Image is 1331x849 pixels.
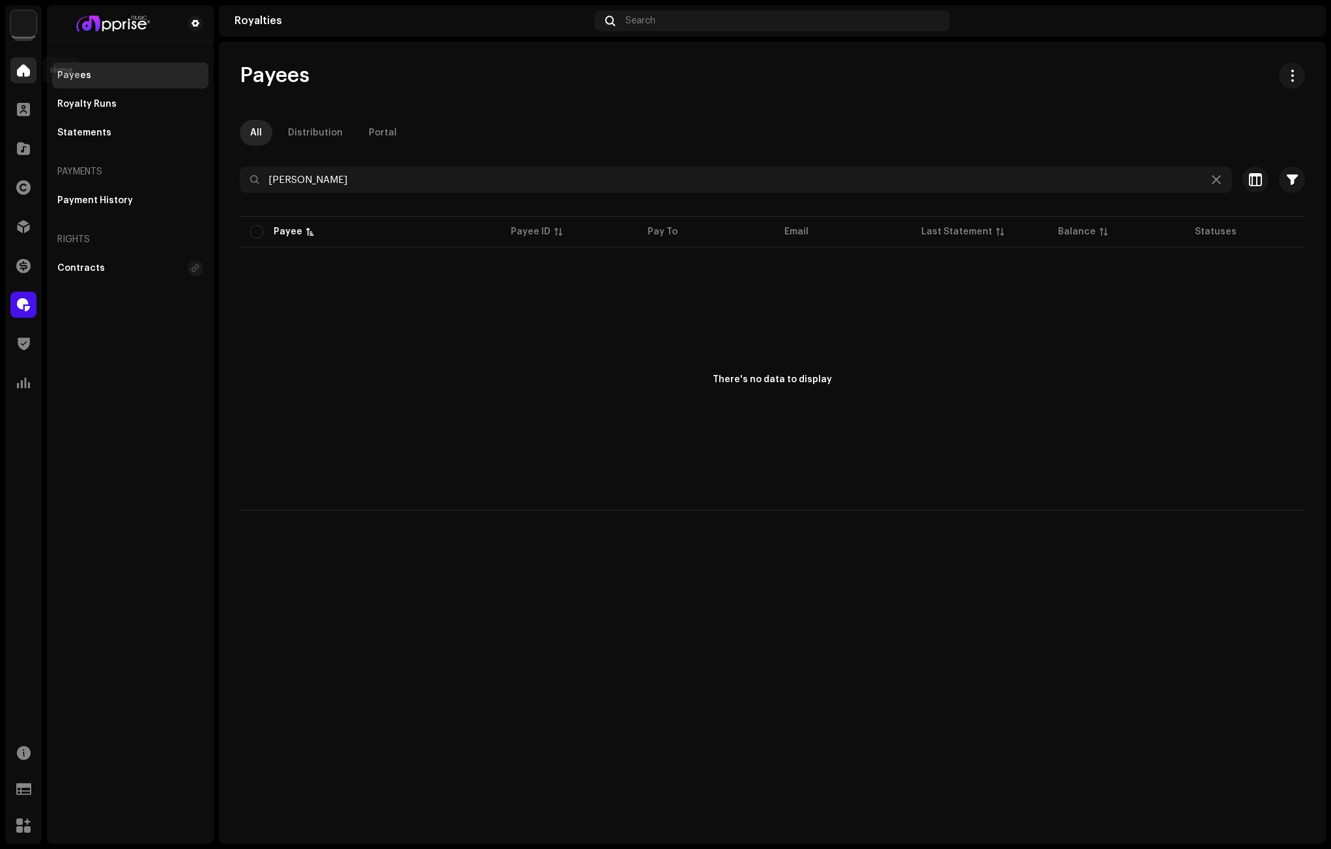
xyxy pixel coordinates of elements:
re-m-nav-item: Payees [52,63,208,89]
re-a-nav-header: Rights [52,224,208,255]
div: Contracts [57,263,105,273]
img: bf2740f5-a004-4424-adf7-7bc84ff11fd7 [57,16,167,31]
span: Payees [240,63,309,89]
re-m-nav-item: Payment History [52,188,208,214]
re-m-nav-item: Contracts [52,255,208,281]
div: Statements [57,128,111,138]
input: Search [240,167,1232,193]
img: 1c16f3de-5afb-4452-805d-3f3454e20b1b [10,10,36,36]
div: Payment History [57,195,133,206]
div: Portal [369,120,397,146]
img: 94355213-6620-4dec-931c-2264d4e76804 [1289,10,1310,31]
div: Distribution [288,120,343,146]
re-a-nav-header: Payments [52,156,208,188]
span: Search [625,16,655,26]
div: All [250,120,262,146]
div: There's no data to display [713,373,832,387]
re-m-nav-item: Statements [52,120,208,146]
div: Royalty Runs [57,99,117,109]
div: Royalties [235,16,590,26]
div: Payees [57,70,91,81]
re-m-nav-item: Royalty Runs [52,91,208,117]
